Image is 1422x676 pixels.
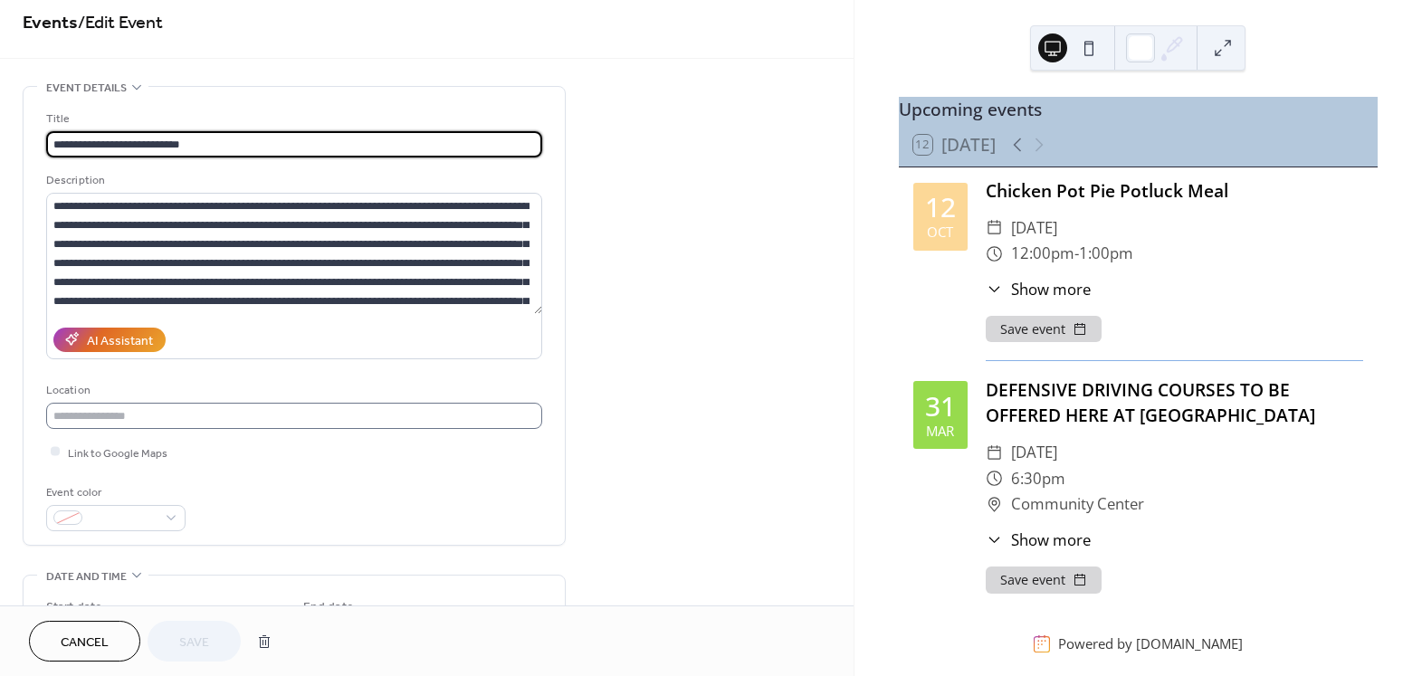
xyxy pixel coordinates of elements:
[53,328,166,352] button: AI Assistant
[1079,241,1133,267] span: 1:00pm
[1074,241,1079,267] span: -
[61,633,109,652] span: Cancel
[986,278,1092,300] button: ​Show more
[46,483,182,502] div: Event color
[29,621,140,662] button: Cancel
[1011,466,1065,492] span: 6:30pm
[986,377,1363,430] div: DEFENSIVE DRIVING COURSES TO BE OFFERED HERE AT [GEOGRAPHIC_DATA]
[927,225,953,239] div: Oct
[986,491,1003,518] div: ​
[46,79,127,98] span: Event details
[1011,491,1144,518] span: Community Center
[986,278,1003,300] div: ​
[46,381,539,400] div: Location
[303,598,354,617] div: End date
[925,194,956,221] div: 12
[986,215,1003,242] div: ​
[986,178,1363,205] div: Chicken Pot Pie Potluck Meal
[78,5,163,41] span: / Edit Event
[986,528,1003,551] div: ​
[23,5,78,41] a: Events
[986,567,1102,594] button: Save event
[986,466,1003,492] div: ​
[68,443,167,462] span: Link to Google Maps
[46,598,102,617] div: Start date
[1011,528,1091,551] span: Show more
[46,171,539,190] div: Description
[986,440,1003,466] div: ​
[87,331,153,350] div: AI Assistant
[46,109,539,129] div: Title
[1058,634,1243,652] div: Powered by
[986,241,1003,267] div: ​
[1011,440,1057,466] span: [DATE]
[986,316,1102,343] button: Save event
[1136,634,1243,652] a: [DOMAIN_NAME]
[1011,215,1057,242] span: [DATE]
[1011,278,1091,300] span: Show more
[899,97,1378,123] div: Upcoming events
[46,567,127,586] span: Date and time
[926,424,954,438] div: Mar
[925,393,956,420] div: 31
[1011,241,1074,267] span: 12:00pm
[986,528,1092,551] button: ​Show more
